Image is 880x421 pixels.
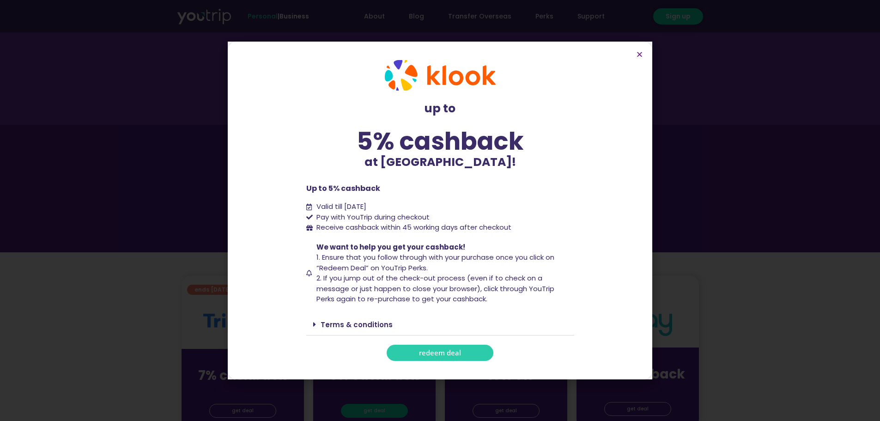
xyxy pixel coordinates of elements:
div: Terms & conditions [306,314,574,336]
span: Valid till [DATE] [314,201,366,212]
span: redeem deal [419,349,461,356]
p: up to [306,100,574,117]
div: 5% cashback [306,129,574,153]
span: Pay with YouTrip during checkout [314,212,430,223]
p: at [GEOGRAPHIC_DATA]! [306,153,574,171]
a: Close [636,51,643,58]
p: Up to 5% cashback [306,183,574,194]
span: We want to help you get your cashback! [316,242,465,252]
span: 2. If you jump out of the check-out process (even if to check on a message or just happen to clos... [316,273,554,304]
a: redeem deal [387,345,493,361]
span: 1. Ensure that you follow through with your purchase once you click on “Redeem Deal” on YouTrip P... [316,252,554,273]
a: Terms & conditions [321,320,393,329]
span: Receive cashback within 45 working days after checkout [314,222,511,233]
